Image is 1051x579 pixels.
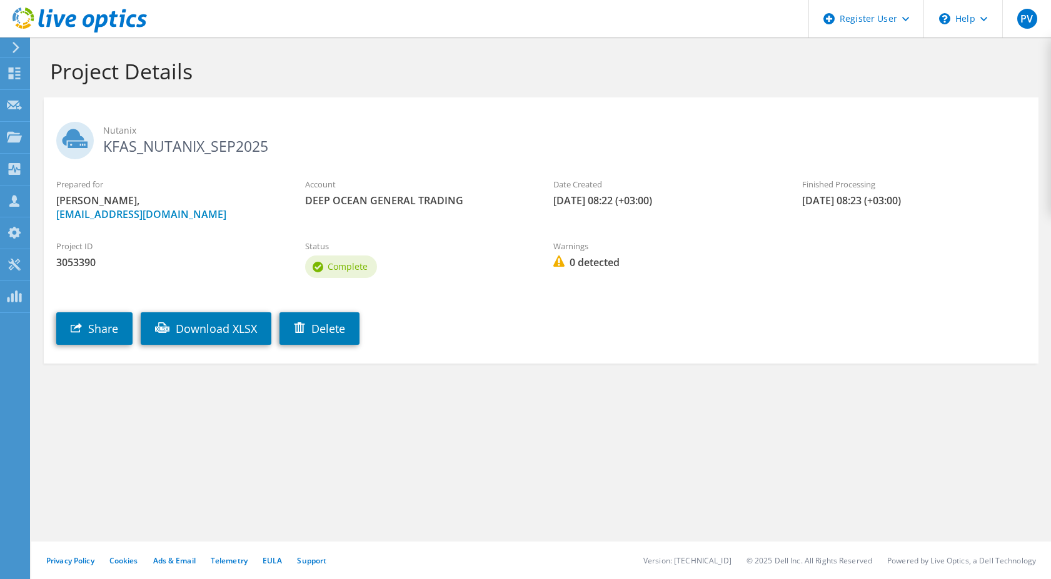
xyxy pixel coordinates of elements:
[305,194,529,207] span: DEEP OCEAN GENERAL TRADING
[279,312,360,345] a: Delete
[553,240,777,252] label: Warnings
[553,255,777,269] span: 0 detected
[802,178,1026,191] label: Finished Processing
[887,555,1036,566] li: Powered by Live Optics, a Dell Technology
[297,555,326,566] a: Support
[1017,9,1037,29] span: PV
[643,555,732,566] li: Version: [TECHNICAL_ID]
[802,194,1026,207] span: [DATE] 08:23 (+03:00)
[103,124,1026,137] span: Nutanix
[553,194,777,207] span: [DATE] 08:22 (+03:00)
[56,255,280,269] span: 3053390
[141,312,271,345] a: Download XLSX
[56,240,280,252] label: Project ID
[939,13,950,24] svg: \n
[211,555,248,566] a: Telemetry
[50,58,1026,84] h1: Project Details
[56,122,1026,153] h2: KFAS_NUTANIX_SEP2025
[263,555,282,566] a: EULA
[56,194,280,221] span: [PERSON_NAME],
[153,555,196,566] a: Ads & Email
[305,240,529,252] label: Status
[109,555,138,566] a: Cookies
[747,555,872,566] li: © 2025 Dell Inc. All Rights Reserved
[56,312,133,345] a: Share
[553,178,777,191] label: Date Created
[46,555,94,566] a: Privacy Policy
[305,178,529,191] label: Account
[56,207,226,221] a: [EMAIL_ADDRESS][DOMAIN_NAME]
[328,260,368,272] span: Complete
[56,178,280,191] label: Prepared for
